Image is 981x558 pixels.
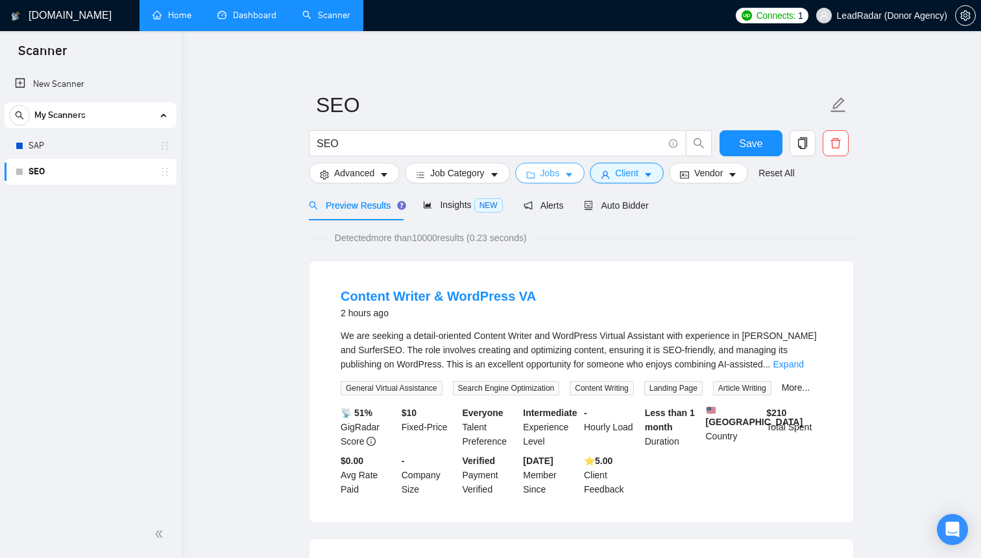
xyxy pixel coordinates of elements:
[703,406,764,448] div: Country
[396,200,407,211] div: Tooltip anchor
[423,200,502,210] span: Insights
[956,10,975,21] span: setting
[728,170,737,180] span: caret-down
[524,201,533,210] span: notification
[955,5,976,26] button: setting
[524,200,564,211] span: Alerts
[326,231,536,245] span: Detected more than 10000 results (0.23 seconds)
[423,200,432,209] span: area-chart
[15,71,166,97] a: New Scanner
[686,130,712,156] button: search
[416,170,425,180] span: bars
[615,166,638,180] span: Client
[341,408,372,418] b: 📡 51%
[399,406,460,448] div: Fixed-Price
[405,163,509,183] button: barsJob Categorycaret-down
[160,167,170,177] span: holder
[766,408,786,418] b: $ 210
[34,102,86,128] span: My Scanners
[309,200,402,211] span: Preview Results
[399,454,460,496] div: Company Size
[490,170,499,180] span: caret-down
[152,10,191,21] a: homeHome
[463,456,496,466] b: Verified
[160,141,170,151] span: holder
[302,10,350,21] a: searchScanner
[474,198,503,213] span: NEW
[402,456,405,466] b: -
[773,359,804,369] a: Expand
[334,166,374,180] span: Advanced
[581,406,642,448] div: Hourly Load
[955,10,976,21] a: setting
[642,406,703,448] div: Duration
[523,408,577,418] b: Intermediate
[460,406,521,448] div: Talent Preference
[520,454,581,496] div: Member Since
[830,97,847,113] span: edit
[523,456,553,466] b: [DATE]
[669,139,677,148] span: info-circle
[584,456,612,466] b: ⭐️ 5.00
[309,201,318,210] span: search
[764,406,825,448] div: Total Spent
[720,130,782,156] button: Save
[763,359,771,369] span: ...
[686,137,711,149] span: search
[341,456,363,466] b: $0.00
[402,408,417,418] b: $ 10
[338,454,399,496] div: Avg Rate Paid
[10,111,29,120] span: search
[29,133,152,159] a: SAP
[707,406,716,415] img: 🇺🇸
[341,289,536,303] a: Content Writer & WordPress VA
[790,130,816,156] button: copy
[320,170,329,180] span: setting
[341,381,442,395] span: General Virtual Assistance
[341,305,536,321] div: 2 hours ago
[706,406,803,427] b: [GEOGRAPHIC_DATA]
[11,6,20,27] img: logo
[29,159,152,185] a: SEO
[782,382,810,393] a: More...
[570,381,633,395] span: Content Writing
[669,163,748,183] button: idcardVendorcaret-down
[757,8,795,23] span: Connects:
[584,408,587,418] b: -
[790,137,815,149] span: copy
[526,170,535,180] span: folder
[5,102,176,185] li: My Scanners
[453,381,560,395] span: Search Engine Optimization
[564,170,574,180] span: caret-down
[309,163,400,183] button: settingAdvancedcaret-down
[317,135,663,152] input: Search Freelance Jobs...
[601,170,610,180] span: user
[341,329,822,371] div: We are seeking a detail-oriented Content Writer and WordPress Virtual Assistant with experience i...
[9,105,30,126] button: search
[680,170,689,180] span: idcard
[584,201,593,210] span: robot
[937,514,968,545] div: Open Intercom Messenger
[338,406,399,448] div: GigRadar Score
[460,454,521,496] div: Payment Verified
[367,437,376,446] span: info-circle
[694,166,723,180] span: Vendor
[798,8,803,23] span: 1
[739,135,762,152] span: Save
[154,528,167,541] span: double-left
[5,71,176,97] li: New Scanner
[584,200,648,211] span: Auto Bidder
[713,381,771,395] span: Article Writing
[316,89,827,121] input: Scanner name...
[380,170,389,180] span: caret-down
[758,166,794,180] a: Reset All
[742,10,752,21] img: upwork-logo.png
[590,163,664,183] button: userClientcaret-down
[520,406,581,448] div: Experience Level
[430,166,484,180] span: Job Category
[540,166,560,180] span: Jobs
[644,381,703,395] span: Landing Page
[581,454,642,496] div: Client Feedback
[8,41,77,69] span: Scanner
[819,11,829,20] span: user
